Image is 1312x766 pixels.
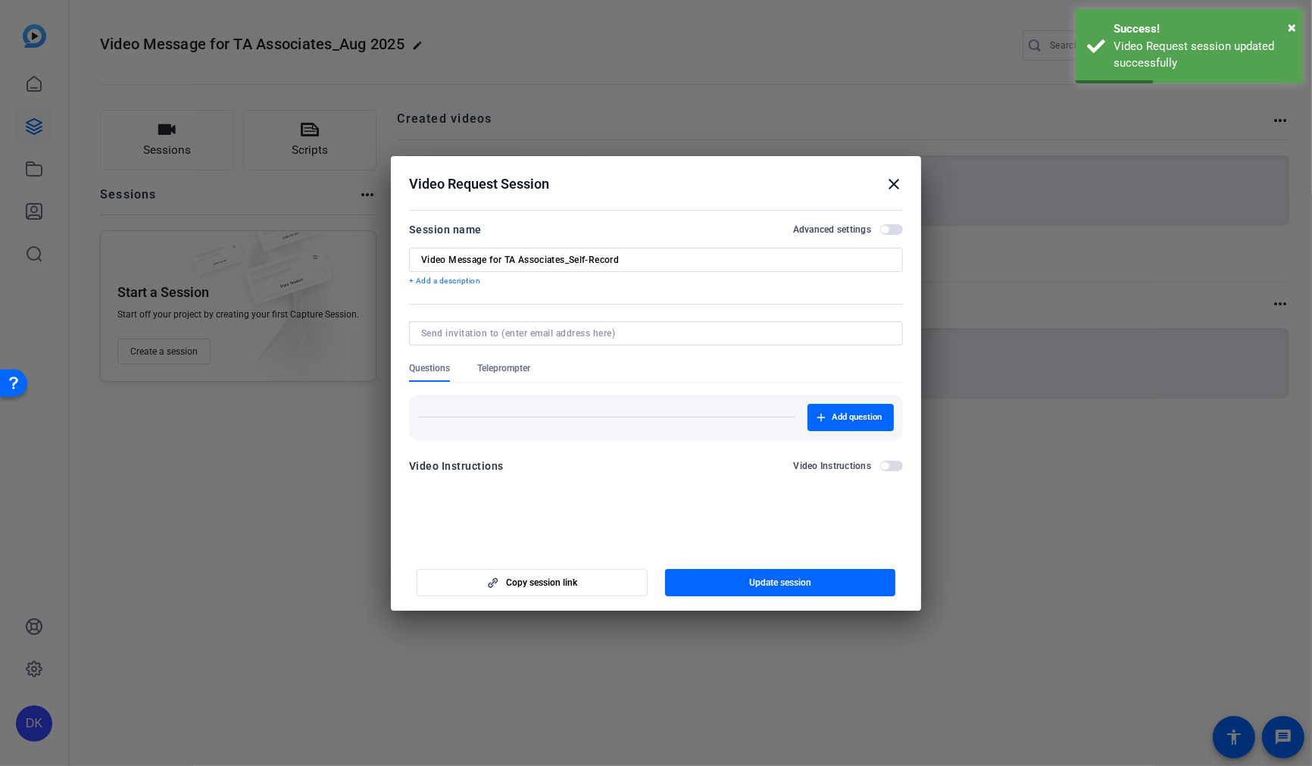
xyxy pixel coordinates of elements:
p: + Add a description [409,275,903,287]
div: Video Request session updated successfully [1114,38,1292,72]
div: Success! [1114,20,1292,38]
input: Enter Session Name [421,254,891,266]
button: Copy session link [417,569,648,596]
span: Add question [832,411,882,424]
div: Video Request Session [409,175,903,193]
h2: Video Instructions [794,460,872,472]
div: Video Instructions [409,457,504,475]
button: Add question [808,404,894,431]
span: Update session [749,577,811,589]
input: Send invitation to (enter email address here) [421,327,885,339]
span: Teleprompter [477,362,530,374]
span: Questions [409,362,450,374]
div: Session name [409,220,482,239]
h2: Advanced settings [793,224,871,236]
button: Update session [665,569,896,596]
span: Copy session link [506,577,577,589]
button: Close [1288,16,1296,39]
mat-icon: close [885,175,903,193]
span: × [1288,18,1296,36]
